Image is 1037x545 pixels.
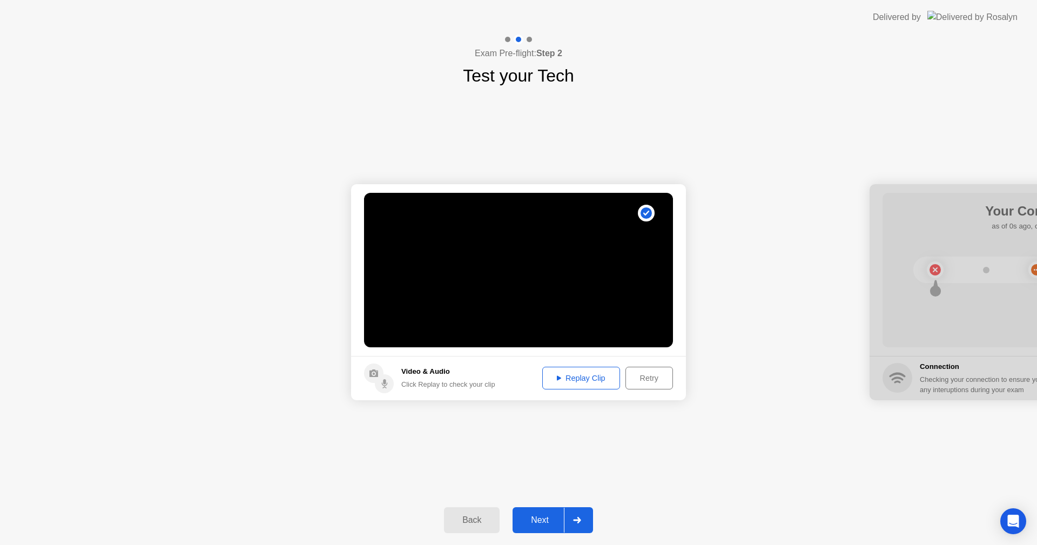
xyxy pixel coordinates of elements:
div: Open Intercom Messenger [1000,508,1026,534]
div: Back [447,515,496,525]
button: Back [444,507,500,533]
img: Delivered by Rosalyn [927,11,1018,23]
div: Replay Clip [546,374,616,382]
button: Replay Clip [542,367,620,389]
button: Next [513,507,593,533]
h1: Test your Tech [463,63,574,89]
b: Step 2 [536,49,562,58]
div: Next [516,515,564,525]
h4: Exam Pre-flight: [475,47,562,60]
button: Retry [625,367,673,389]
div: Retry [629,374,669,382]
div: Delivered by [873,11,921,24]
div: Click Replay to check your clip [401,379,495,389]
h5: Video & Audio [401,366,495,377]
